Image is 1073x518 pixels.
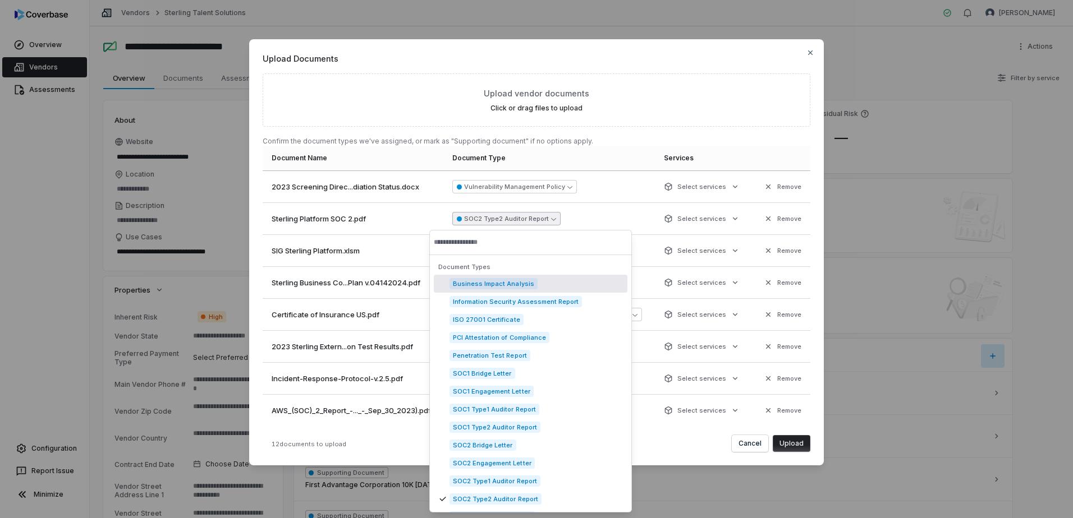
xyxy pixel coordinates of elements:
[450,314,524,325] span: ISO 27001 Certificate
[661,209,743,229] button: Select services
[450,440,516,451] span: SOC2 Bridge Letter
[661,240,743,261] button: Select services
[661,272,743,293] button: Select services
[450,296,582,307] span: Information Security Assessment Report
[272,341,413,353] span: 2023 Sterling Extern...on Test Results.pdf
[661,177,743,197] button: Select services
[272,246,360,257] span: SIG Sterling Platform.xlsm
[450,493,542,505] span: SOC2 Type2 Auditor Report
[760,400,805,420] button: Remove
[443,146,655,170] th: Document Type
[450,386,534,397] span: SOC1 Engagement Letter
[272,277,420,289] span: Sterling Business Co...Plan v.04142024.pdf
[773,435,810,452] button: Upload
[661,368,743,388] button: Select services
[434,260,627,275] div: Document Types
[450,278,538,289] span: Business Impact Analysis
[661,304,743,325] button: Select services
[272,182,419,193] span: 2023 Screening Direc...diation Status.docx
[661,400,743,420] button: Select services
[263,53,810,64] span: Upload Documents
[732,435,768,452] button: Cancel
[760,177,805,197] button: Remove
[484,87,589,99] span: Upload vendor documents
[272,405,431,417] span: AWS_(SOC)_2_Report_-..._-_Sep_30_2023).pdf
[450,404,539,415] span: SOC1 Type1 Auditor Report
[450,332,549,343] span: PCI Attestation of Compliance
[263,146,443,170] th: Document Name
[760,368,805,388] button: Remove
[760,240,805,261] button: Remove
[452,180,577,193] button: Vulnerability Management Policy
[661,336,743,357] button: Select services
[272,373,403,385] span: Incident-Response-Protocol-v.2.5.pdf
[272,440,346,448] span: 12 documents to upload
[450,368,515,379] span: SOC1 Bridge Letter
[450,422,540,433] span: SOC1 Type2 Auditor Report
[272,309,379,321] span: Certificate of Insurance US.pdf
[760,304,805,325] button: Remove
[452,212,561,225] button: SOC2 Type2 Auditor Report
[655,146,750,170] th: Services
[490,104,583,113] label: Click or drag files to upload
[272,214,366,225] span: Sterling Platform SOC 2.pdf
[760,336,805,357] button: Remove
[450,475,540,487] span: SOC2 Type1 Auditor Report
[760,272,805,293] button: Remove
[450,457,535,469] span: SOC2 Engagement Letter
[263,137,810,146] p: Confirm the document types we've assigned, or mark as "Supporting document" if no options apply.
[760,209,805,229] button: Remove
[450,350,530,361] span: Penetration Test Report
